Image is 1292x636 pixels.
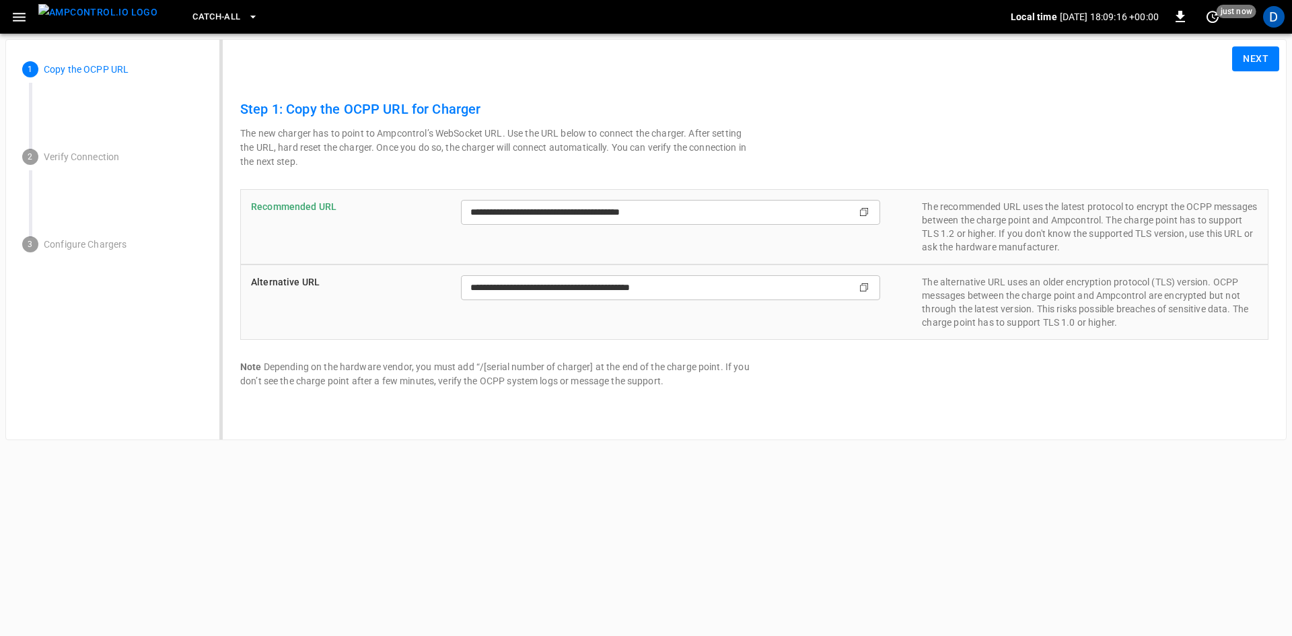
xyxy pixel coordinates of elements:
p: Copy the OCPP URL [44,63,203,77]
p: The alternative URL uses an older encryption protocol (TLS) version. OCPP messages between the ch... [922,275,1258,329]
p: Depending on the hardware vendor, you must add “/[serial number of charger] at the end of the cha... [240,360,754,388]
p: The recommended URL uses the latest protocol to encrypt the OCPP messages between the charge poin... [922,200,1258,254]
h6: Step 1: Copy the OCPP URL for Charger [240,98,1268,120]
button: Next [1232,46,1279,71]
span: just now [1217,5,1256,18]
p: Alternative URL [251,275,419,289]
div: profile-icon [1263,6,1285,28]
text: 2 [28,152,32,162]
p: The new charger has to point to Ampcontrol’s WebSocket URL. Use the URL below to connect the char... [240,127,754,169]
text: 3 [28,240,32,249]
p: Local time [1011,10,1057,24]
p: [DATE] 18:09:16 +00:00 [1060,10,1159,24]
img: ampcontrol.io logo [38,4,157,21]
div: copy [858,205,871,219]
div: copy [858,280,871,295]
button: Catch-all [187,4,263,30]
button: set refresh interval [1202,6,1223,28]
p: Configure Chargers [44,238,203,252]
p: Recommended URL [251,200,419,214]
text: 1 [28,65,32,74]
b: Note [240,361,262,372]
span: Catch-all [192,9,240,25]
p: Verify Connection [44,150,203,164]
